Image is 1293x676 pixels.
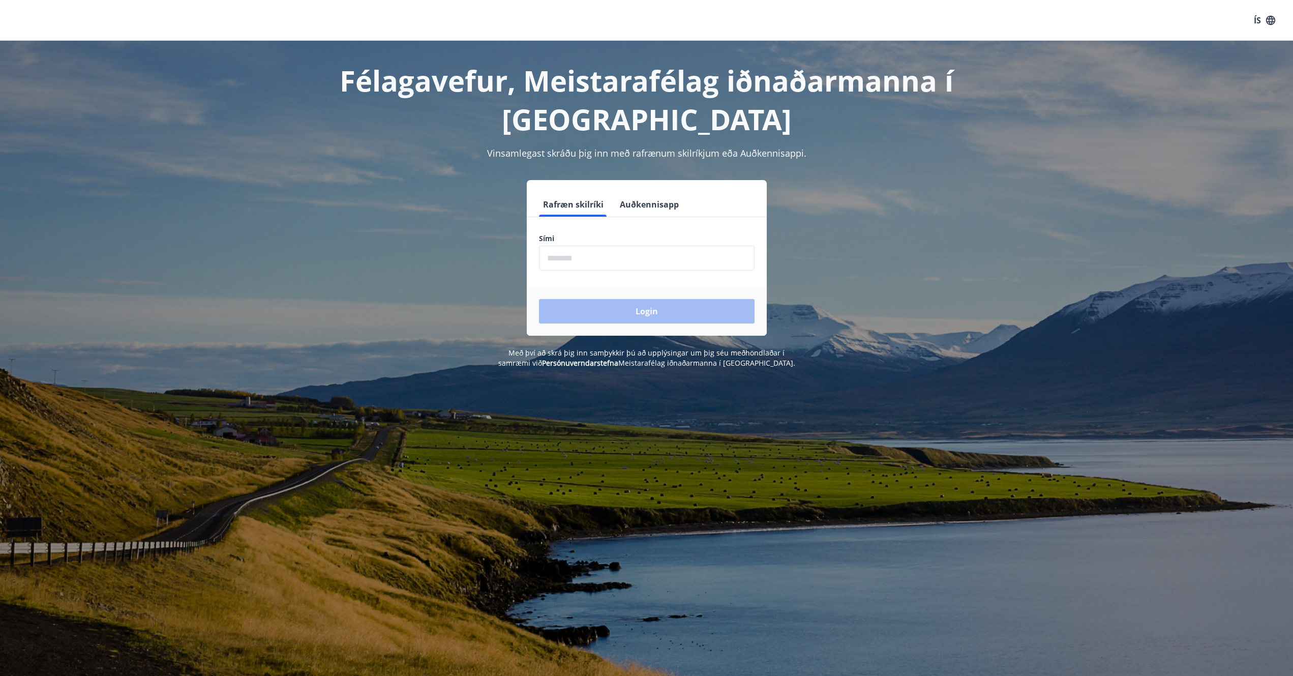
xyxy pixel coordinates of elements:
label: Sími [539,233,755,244]
button: Rafræn skilríki [539,192,608,217]
h1: Félagavefur, Meistarafélag iðnaðarmanna í [GEOGRAPHIC_DATA] [293,61,1001,138]
span: Vinsamlegast skráðu þig inn með rafrænum skilríkjum eða Auðkennisappi. [487,147,806,159]
a: Persónuverndarstefna [542,358,618,368]
button: ÍS [1248,11,1281,30]
button: Auðkennisapp [616,192,683,217]
span: Með því að skrá þig inn samþykkir þú að upplýsingar um þig séu meðhöndlaðar í samræmi við Meistar... [498,348,795,368]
